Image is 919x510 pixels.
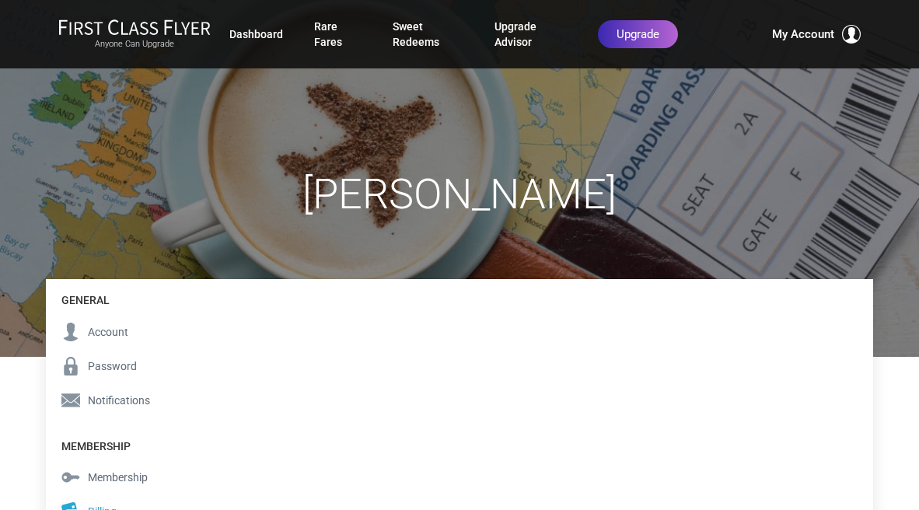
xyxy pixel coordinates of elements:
[772,25,861,44] button: My Account
[46,425,183,460] h4: Membership
[772,25,834,44] span: My Account
[58,39,211,50] small: Anyone Can Upgrade
[46,460,183,494] a: Membership
[88,358,137,375] span: Password
[46,383,183,417] a: Notifications
[88,323,128,341] span: Account
[314,12,362,56] a: Rare Fares
[494,12,567,56] a: Upgrade Advisor
[88,469,148,486] span: Membership
[88,392,150,409] span: Notifications
[598,20,678,48] a: Upgrade
[46,315,183,349] a: Account
[46,171,873,217] h1: [PERSON_NAME]
[58,19,211,35] img: First Class Flyer
[393,12,463,56] a: Sweet Redeems
[58,19,211,50] a: First Class FlyerAnyone Can Upgrade
[229,20,283,48] a: Dashboard
[46,279,183,314] h4: General
[46,349,183,383] a: Password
